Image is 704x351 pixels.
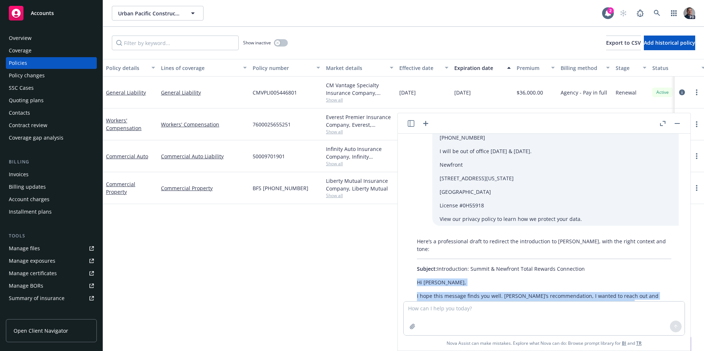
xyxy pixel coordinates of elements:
div: Effective date [399,64,440,72]
p: Newfront [440,161,671,169]
span: Subject: [417,265,437,272]
button: Export to CSV [606,36,641,50]
div: CM Vantage Specialty Insurance Company, Church Mutual Insurance, CRC Group [326,81,393,97]
a: Accounts [6,3,97,23]
span: Show inactive [243,40,271,46]
a: Quoting plans [6,95,97,106]
a: Switch app [667,6,681,21]
span: Urban Pacific Construction Inc [118,10,181,17]
a: General Liability [161,89,247,96]
button: Policy number [250,59,323,77]
a: Coverage gap analysis [6,132,97,144]
span: 50009701901 [253,152,285,160]
a: Manage exposures [6,255,97,267]
a: Manage BORs [6,280,97,292]
div: Policies [9,57,27,69]
span: Nova Assist can make mistakes. Explore what Nova can do: Browse prompt library for and [401,336,687,351]
div: SSC Cases [9,82,34,94]
a: more [692,88,701,97]
span: Agency - Pay in full [561,89,607,96]
div: Policy changes [9,70,45,81]
span: Renewal [616,89,637,96]
div: Status [652,64,697,72]
div: Contacts [9,107,30,119]
a: Report a Bug [633,6,648,21]
span: Open Client Navigator [14,327,68,335]
div: Billing [6,158,97,166]
a: Workers' Compensation [106,117,142,132]
a: Commercial Auto Liability [161,152,247,160]
button: Expiration date [451,59,514,77]
span: Export to CSV [606,39,641,46]
p: License #0H55918 [440,202,671,209]
p: [GEOGRAPHIC_DATA] [440,188,671,196]
button: Effective date [396,59,451,77]
a: circleInformation [678,88,686,97]
div: Policy details [106,64,147,72]
a: more [692,184,701,192]
a: SSC Cases [6,82,97,94]
a: Manage certificates [6,267,97,279]
a: Invoices [6,169,97,180]
a: Overview [6,32,97,44]
a: Workers' Compensation [161,121,247,128]
div: Contract review [9,119,47,131]
a: TR [636,340,642,346]
button: Add historical policy [644,36,695,50]
span: 7600025655251 [253,121,291,128]
button: Policy details [103,59,158,77]
span: Add historical policy [644,39,695,46]
div: Billing updates [9,181,46,193]
span: [DATE] [454,89,471,96]
a: Commercial Property [106,181,135,195]
div: Infinity Auto Insurance Company, Infinity ([PERSON_NAME]) [326,145,393,160]
a: more [692,120,701,129]
button: Stage [613,59,649,77]
a: Policy changes [6,70,97,81]
p: Here’s a professional draft to redirect the introduction to [PERSON_NAME], with the right context... [417,237,671,253]
div: Manage BORs [9,280,43,292]
span: [DATE] [399,89,416,96]
div: Expiration date [454,64,503,72]
div: Everest Premier Insurance Company, Everest, Arrowhead General Insurance Agency, Inc. [326,113,393,129]
div: Coverage [9,45,32,56]
div: Coverage gap analysis [9,132,63,144]
span: Show all [326,129,393,135]
span: Accounts [31,10,54,16]
span: CMVPLI005446801 [253,89,297,96]
a: Contacts [6,107,97,119]
a: Manage files [6,243,97,254]
span: Active [655,89,670,96]
a: BI [622,340,626,346]
p: I hope this message finds you well. [PERSON_NAME]’s recommendation, I wanted to reach out and int... [417,292,671,315]
a: Commercial Property [161,184,247,192]
div: Invoices [9,169,29,180]
a: Installment plans [6,206,97,218]
a: more [692,152,701,160]
div: Quoting plans [9,95,44,106]
a: Start snowing [616,6,631,21]
span: Show all [326,160,393,167]
p: View our privacy policy to learn how we protect your data. [440,215,671,223]
div: Tools [6,232,97,240]
div: Billing method [561,64,602,72]
div: Summary of insurance [9,292,65,304]
a: Contract review [6,119,97,131]
p: Introduction: Summit & Newfront Total Rewards Connection [417,265,671,273]
p: I will be out of office [DATE] & [DATE]. [440,147,671,155]
div: Account charges [9,193,49,205]
div: Overview [9,32,32,44]
span: $36,000.00 [517,89,543,96]
p: [PHONE_NUMBER] [440,134,671,141]
a: Billing updates [6,181,97,193]
input: Filter by keyword... [112,36,239,50]
a: Account charges [6,193,97,205]
button: Billing method [558,59,613,77]
div: Manage certificates [9,267,57,279]
div: Market details [326,64,385,72]
p: Hi [PERSON_NAME], [417,278,671,286]
div: Liberty Mutual Insurance Company, Liberty Mutual [326,177,393,192]
span: Show all [326,192,393,199]
a: Summary of insurance [6,292,97,304]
